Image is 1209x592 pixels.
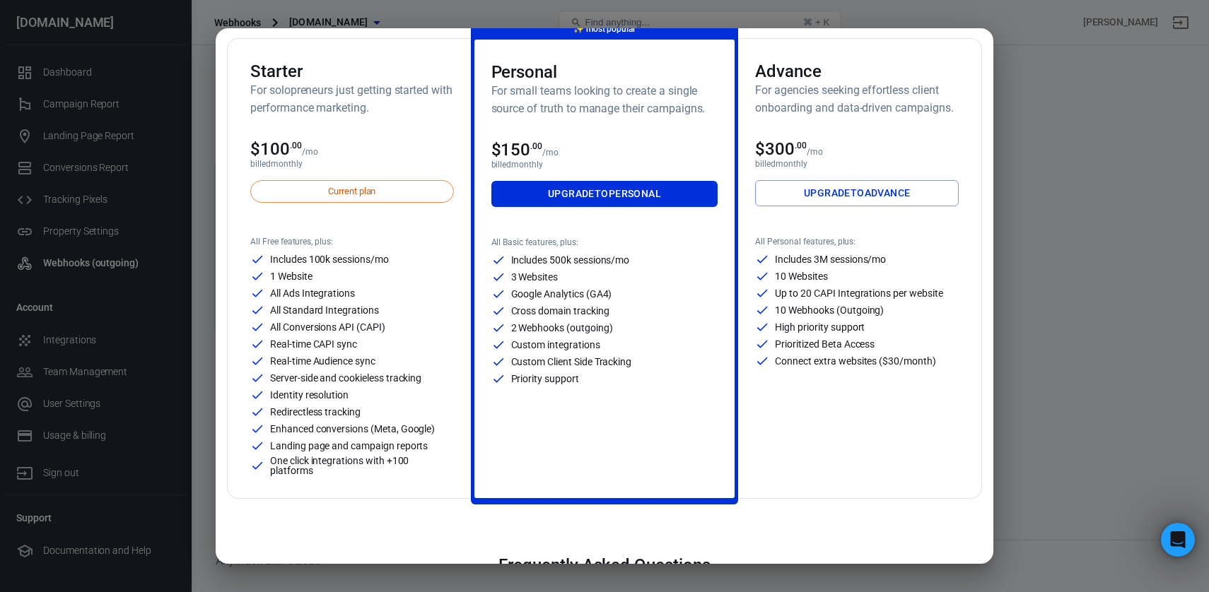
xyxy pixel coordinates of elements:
h6: For small teams looking to create a single source of truth to manage their campaigns. [491,82,718,117]
p: Custom integrations [511,340,600,350]
p: Includes 100k sessions/mo [270,254,389,264]
sup: .00 [530,141,542,151]
iframe: Intercom live chat [1161,523,1195,557]
p: Server-side and cookieless tracking [270,373,421,383]
p: All Personal features, plus: [755,237,959,247]
span: $100 [250,139,302,159]
p: billed monthly [491,160,718,170]
p: Up to 20 CAPI Integrations per website [775,288,942,298]
p: /mo [542,148,559,158]
p: Cross domain tracking [511,306,609,316]
h3: Personal [491,62,718,82]
span: magic [573,24,584,34]
p: billed monthly [755,159,959,169]
p: Priority support [511,374,579,384]
p: most popular [573,22,636,37]
p: billed monthly [250,159,454,169]
p: Prioritized Beta Access [775,339,875,349]
h3: Starter [250,61,454,81]
p: Includes 3M sessions/mo [775,254,886,264]
p: High priority support [775,322,865,332]
p: Custom Client Side Tracking [511,357,632,367]
p: All Standard Integrations [270,305,379,315]
span: $300 [755,139,807,159]
h6: For agencies seeking effortless client onboarding and data-driven campaigns. [755,81,959,117]
sup: .00 [795,141,807,150]
p: 10 Webhooks (Outgoing) [775,305,884,315]
a: UpgradetoPersonal [491,181,718,207]
p: Connect extra websites ($30/month) [775,356,935,366]
p: Redirectless tracking [270,407,361,417]
p: Google Analytics (GA4) [511,289,612,299]
h3: Advance [755,61,959,81]
p: Landing page and campaign reports [270,441,428,451]
p: Includes 500k sessions/mo [511,255,630,265]
p: 10 Websites [775,271,827,281]
p: /mo [302,147,318,157]
h3: Frequently Asked Questions [339,555,870,575]
p: All Ads Integrations [270,288,355,298]
span: Current plan [320,184,383,199]
span: $150 [491,140,543,160]
p: 1 Website [270,271,313,281]
a: UpgradetoAdvance [755,180,959,206]
p: 2 Webhooks (outgoing) [511,323,613,333]
p: All Conversions API (CAPI) [270,322,385,332]
p: All Free features, plus: [250,237,454,247]
p: Real-time CAPI sync [270,339,357,349]
h6: For solopreneurs just getting started with performance marketing. [250,81,454,117]
p: Identity resolution [270,390,349,400]
p: 3 Websites [511,272,559,282]
p: One click integrations with +100 platforms [270,456,454,475]
p: Real-time Audience sync [270,356,375,366]
p: /mo [807,147,823,157]
p: Enhanced conversions (Meta, Google) [270,424,435,434]
sup: .00 [290,141,302,150]
p: All Basic features, plus: [491,237,718,247]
